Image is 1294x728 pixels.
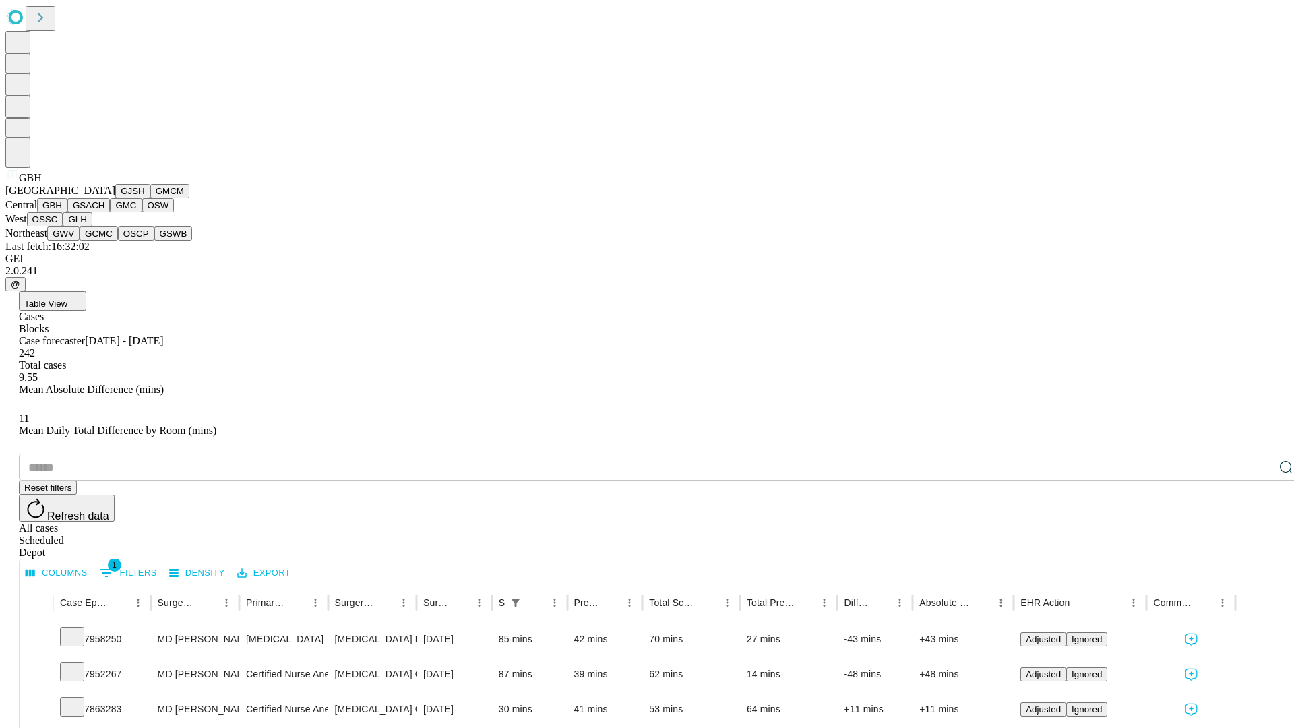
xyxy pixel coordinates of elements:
[96,562,160,584] button: Show filters
[574,692,636,727] div: 41 mins
[1020,632,1066,646] button: Adjusted
[1194,593,1213,612] button: Sort
[246,597,285,608] div: Primary Service
[1072,704,1102,715] span: Ignored
[747,657,831,692] div: 14 mins
[423,622,485,657] div: [DATE]
[5,185,115,196] span: [GEOGRAPHIC_DATA]
[108,558,121,572] span: 1
[423,657,485,692] div: [DATE]
[1213,593,1232,612] button: Menu
[451,593,470,612] button: Sort
[19,495,115,522] button: Refresh data
[499,622,561,657] div: 85 mins
[60,692,144,727] div: 7863283
[1020,667,1066,681] button: Adjusted
[22,563,91,584] button: Select columns
[699,593,718,612] button: Sort
[110,198,142,212] button: GMC
[844,657,906,692] div: -48 mins
[335,692,410,727] div: [MEDICAL_DATA] CA SCRN NOT HI RSK
[24,483,71,493] span: Reset filters
[919,597,971,608] div: Absolute Difference
[234,563,294,584] button: Export
[158,622,233,657] div: MD [PERSON_NAME]
[375,593,394,612] button: Sort
[919,622,1007,657] div: +43 mins
[1066,702,1107,717] button: Ignored
[158,692,233,727] div: MD [PERSON_NAME]
[499,692,561,727] div: 30 mins
[1066,667,1107,681] button: Ignored
[19,291,86,311] button: Table View
[1153,597,1192,608] div: Comments
[423,692,485,727] div: [DATE]
[991,593,1010,612] button: Menu
[80,226,118,241] button: GCMC
[506,593,525,612] div: 1 active filter
[5,253,1289,265] div: GEI
[649,657,733,692] div: 62 mins
[1020,597,1070,608] div: EHR Action
[1020,702,1066,717] button: Adjusted
[1072,669,1102,679] span: Ignored
[718,593,737,612] button: Menu
[150,184,189,198] button: GMCM
[26,698,47,722] button: Expand
[601,593,620,612] button: Sort
[60,597,109,608] div: Case Epic Id
[919,692,1007,727] div: +11 mins
[158,657,233,692] div: MD [PERSON_NAME]
[499,597,505,608] div: Scheduled In Room Duration
[287,593,306,612] button: Sort
[47,510,109,522] span: Refresh data
[110,593,129,612] button: Sort
[1026,669,1061,679] span: Adjusted
[890,593,909,612] button: Menu
[649,597,698,608] div: Total Scheduled Duration
[423,597,450,608] div: Surgery Date
[19,425,216,436] span: Mean Daily Total Difference by Room (mins)
[19,413,29,424] span: 11
[5,241,90,252] span: Last fetch: 16:32:02
[526,593,545,612] button: Sort
[1066,632,1107,646] button: Ignored
[246,657,321,692] div: Certified Nurse Anesthetist
[142,198,175,212] button: OSW
[198,593,217,612] button: Sort
[620,593,639,612] button: Menu
[60,622,144,657] div: 7958250
[63,212,92,226] button: GLH
[11,279,20,289] span: @
[973,593,991,612] button: Sort
[166,563,228,584] button: Density
[394,593,413,612] button: Menu
[1071,593,1090,612] button: Sort
[335,622,410,657] div: [MEDICAL_DATA] FLEXIBLE PROXIMAL DIAGNOSTIC
[19,359,66,371] span: Total cases
[26,628,47,652] button: Expand
[47,226,80,241] button: GWV
[796,593,815,612] button: Sort
[499,657,561,692] div: 87 mins
[24,299,67,309] span: Table View
[217,593,236,612] button: Menu
[747,692,831,727] div: 64 mins
[506,593,525,612] button: Show filters
[19,347,35,359] span: 242
[60,657,144,692] div: 7952267
[1124,593,1143,612] button: Menu
[5,227,47,239] span: Northeast
[246,692,321,727] div: Certified Nurse Anesthetist
[649,692,733,727] div: 53 mins
[649,622,733,657] div: 70 mins
[470,593,489,612] button: Menu
[844,692,906,727] div: +11 mins
[871,593,890,612] button: Sort
[747,597,795,608] div: Total Predicted Duration
[844,622,906,657] div: -43 mins
[158,597,197,608] div: Surgeon Name
[919,657,1007,692] div: +48 mins
[574,657,636,692] div: 39 mins
[246,622,321,657] div: [MEDICAL_DATA]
